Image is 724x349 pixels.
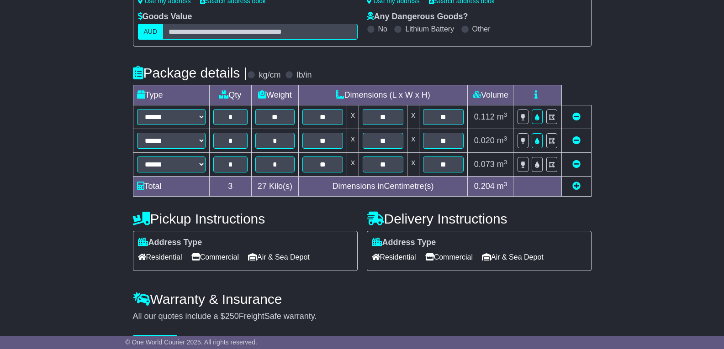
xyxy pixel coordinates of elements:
span: 0.112 [474,112,495,121]
sup: 3 [504,159,507,166]
h4: Package details | [133,65,248,80]
label: Lithium Battery [405,25,454,33]
sup: 3 [504,181,507,188]
span: m [497,136,507,145]
span: Residential [372,250,416,264]
td: x [407,153,419,177]
div: All our quotes include a $ FreightSafe warranty. [133,312,592,322]
span: m [497,182,507,191]
a: Add new item [572,182,581,191]
span: © One World Courier 2025. All rights reserved. [125,339,257,346]
a: Remove this item [572,136,581,145]
label: Any Dangerous Goods? [367,12,468,22]
td: Kilo(s) [252,177,299,197]
td: Total [133,177,209,197]
label: No [378,25,387,33]
a: Remove this item [572,160,581,169]
sup: 3 [504,111,507,118]
span: m [497,112,507,121]
td: x [407,105,419,129]
span: 0.073 [474,160,495,169]
span: Commercial [191,250,239,264]
td: 3 [209,177,252,197]
td: Type [133,85,209,105]
span: Air & Sea Depot [248,250,310,264]
sup: 3 [504,135,507,142]
td: Dimensions (L x W x H) [298,85,468,105]
span: 0.204 [474,182,495,191]
label: Goods Value [138,12,192,22]
td: Weight [252,85,299,105]
td: x [347,105,359,129]
a: Remove this item [572,112,581,121]
h4: Pickup Instructions [133,211,358,226]
span: Commercial [425,250,473,264]
label: AUD [138,24,164,40]
td: x [347,153,359,177]
td: Qty [209,85,252,105]
label: Other [472,25,491,33]
td: Volume [468,85,513,105]
label: Address Type [372,238,436,248]
label: Address Type [138,238,202,248]
span: 27 [258,182,267,191]
span: 250 [225,312,239,321]
span: Air & Sea Depot [482,250,544,264]
label: lb/in [296,70,312,80]
span: 0.020 [474,136,495,145]
td: Dimensions in Centimetre(s) [298,177,468,197]
label: kg/cm [259,70,280,80]
h4: Warranty & Insurance [133,292,592,307]
td: x [407,129,419,153]
span: Residential [138,250,182,264]
td: x [347,129,359,153]
h4: Delivery Instructions [367,211,592,226]
span: m [497,160,507,169]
